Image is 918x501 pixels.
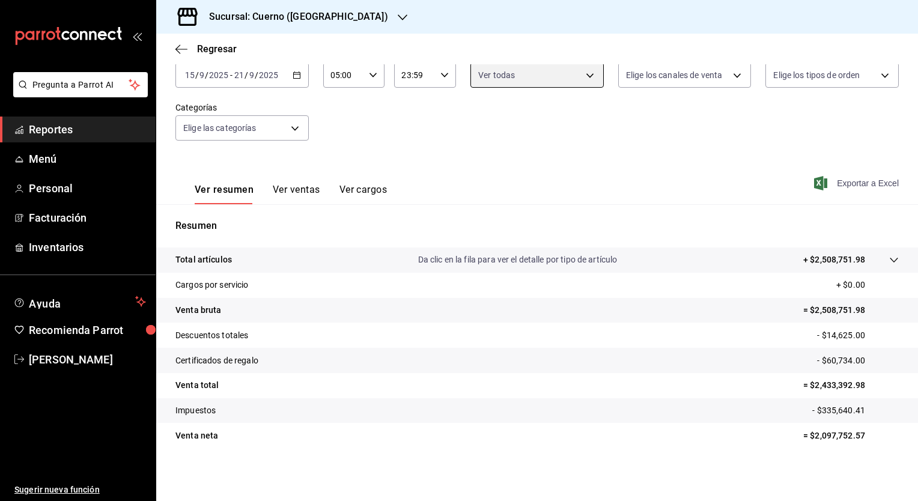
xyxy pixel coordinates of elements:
p: Cargos por servicio [175,279,249,291]
p: Venta bruta [175,304,221,317]
font: Reportes [29,123,73,136]
p: = $2,508,751.98 [803,304,899,317]
input: ---- [208,70,229,80]
font: Exportar a Excel [837,178,899,188]
font: Sugerir nueva función [14,485,100,494]
font: Recomienda Parrot [29,324,123,336]
span: / [245,70,248,80]
input: ---- [258,70,279,80]
span: Pregunta a Parrot AI [32,79,129,91]
span: Elige las categorías [183,122,257,134]
button: Ver ventas [273,184,320,204]
span: Regresar [197,43,237,55]
span: - [230,70,233,80]
div: Pestañas de navegación [195,184,387,204]
p: Venta neta [175,430,218,442]
font: Facturación [29,211,87,224]
p: Da clic en la fila para ver el detalle por tipo de artículo [418,254,618,266]
font: Ver resumen [195,184,254,196]
button: Ver cargos [339,184,388,204]
a: Pregunta a Parrot AI [8,87,148,100]
h3: Sucursal: Cuerno ([GEOGRAPHIC_DATA]) [199,10,388,24]
p: - $14,625.00 [817,329,899,342]
p: + $2,508,751.98 [803,254,865,266]
font: Personal [29,182,73,195]
input: -- [199,70,205,80]
p: Venta total [175,379,219,392]
p: Certificados de regalo [175,354,258,367]
p: - $60,734.00 [817,354,899,367]
input: -- [249,70,255,80]
input: -- [184,70,195,80]
span: / [205,70,208,80]
button: Exportar a Excel [816,176,899,190]
p: = $2,097,752.57 [803,430,899,442]
p: Resumen [175,219,899,233]
button: Regresar [175,43,237,55]
span: Ayuda [29,294,130,309]
font: Inventarios [29,241,84,254]
span: Elige los canales de venta [626,69,722,81]
span: / [195,70,199,80]
p: Descuentos totales [175,329,248,342]
p: - $335,640.41 [812,404,899,417]
label: Categorías [175,103,309,112]
p: + $0.00 [836,279,899,291]
span: Elige los tipos de orden [773,69,860,81]
p: = $2,433,392.98 [803,379,899,392]
font: Menú [29,153,57,165]
font: [PERSON_NAME] [29,353,113,366]
button: Pregunta a Parrot AI [13,72,148,97]
input: -- [234,70,245,80]
span: Ver todas [478,69,515,81]
span: / [255,70,258,80]
p: Total artículos [175,254,232,266]
button: open_drawer_menu [132,31,142,41]
p: Impuestos [175,404,216,417]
